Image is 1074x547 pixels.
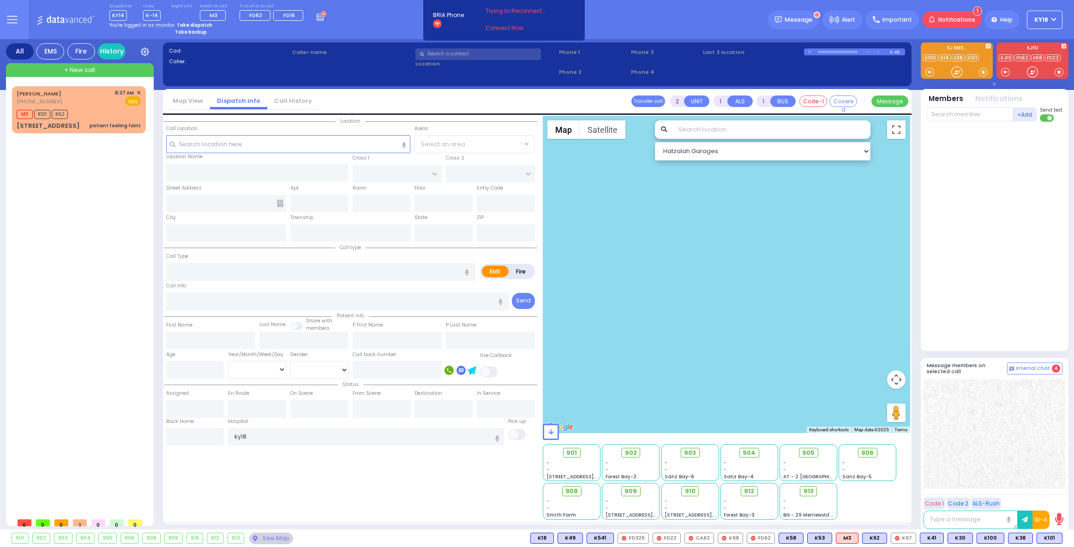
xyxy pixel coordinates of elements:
label: Call Info [166,282,186,290]
div: BLS [1008,533,1033,544]
label: City [166,214,176,221]
button: Code 2 [947,498,970,509]
label: Age [166,351,175,358]
span: Phone 4 [631,68,700,76]
div: 906 [121,533,138,543]
span: - [783,498,786,505]
span: 1 [73,519,87,526]
span: 906 [861,448,874,458]
div: 913 [228,533,244,543]
span: Notifications [938,16,975,24]
label: En Route [228,390,249,397]
span: members [306,325,330,332]
span: 0 [110,519,124,526]
label: Assigned [166,390,189,397]
span: - [606,505,608,511]
span: 0 [128,519,142,526]
label: Last 3 location [703,48,804,56]
a: [PERSON_NAME] [17,90,61,97]
div: [STREET_ADDRESS] [17,121,80,131]
img: red-radio-icon.svg [895,536,900,541]
label: Back Home [166,418,194,425]
span: - [546,466,549,473]
span: Message [785,15,812,24]
label: Caller name [292,48,412,56]
span: Phone 3 [631,48,700,56]
span: Select an area [421,140,465,149]
label: Apt [290,184,299,192]
span: M3 [17,110,33,119]
label: Cross 2 [446,155,464,162]
a: Dispatch info [210,96,267,105]
span: - [842,466,845,473]
div: K38 [1008,533,1033,544]
button: Map camera controls [887,370,906,389]
div: BLS [948,533,973,544]
div: BLS [587,533,614,544]
span: FD16 [283,12,295,19]
span: Send text [1040,107,1062,113]
div: Fire [67,43,95,59]
label: KJ EMS... [921,46,993,52]
span: 905 [802,448,815,458]
div: BLS [977,533,1004,544]
div: 912 [207,533,223,543]
span: 912 [744,487,754,496]
label: Gender [290,351,308,358]
div: FD22 [653,533,681,544]
span: K101 [34,110,50,119]
div: patient feeling faint [90,122,141,129]
div: 910 [187,533,203,543]
span: K62 [52,110,68,119]
input: Search location here [166,135,411,153]
label: Street Address [166,184,202,192]
span: Patient info [332,312,369,319]
a: Open this area in Google Maps (opens a new window) [545,421,576,433]
button: +Add [1013,107,1037,121]
span: FD62 [249,12,262,19]
span: KY18 [1034,16,1048,24]
img: red-radio-icon.svg [622,536,626,541]
div: BLS [779,533,804,544]
label: EMS [482,266,509,277]
a: K68 [1031,54,1044,61]
strong: Take backup [175,29,207,36]
div: K41 [920,533,944,544]
div: 901 [12,533,28,543]
div: BLS [807,533,832,544]
div: CAR2 [684,533,714,544]
div: 902 [33,533,50,543]
span: You're logged in as monitor. [109,22,175,29]
div: BLS [1037,533,1062,544]
span: K-14 [143,10,161,21]
span: 901 [566,448,577,458]
span: 0 [36,519,50,526]
label: Lines [143,4,161,9]
span: - [724,466,726,473]
a: K100 [923,54,938,61]
span: - [606,498,608,505]
button: Covered [829,95,857,107]
button: Show street map [547,120,580,139]
div: 903 [54,533,72,543]
span: KY14 [109,10,127,21]
label: Fire units on call [240,4,306,9]
div: K58 [779,533,804,544]
span: Sanz Bay-4 [724,473,754,480]
span: EMS [125,96,141,106]
div: K49 [558,533,583,544]
label: Use Callback [480,352,512,359]
strong: Take dispatch [177,22,212,29]
span: - [724,459,726,466]
label: Destination [414,390,442,397]
label: Night unit [171,4,192,9]
div: FD62 [747,533,775,544]
label: Hospital [228,418,248,425]
div: K67 [891,533,916,544]
img: red-radio-icon.svg [689,536,693,541]
label: Entry Code [477,184,503,192]
label: Medic on call [200,4,229,9]
div: K541 [587,533,614,544]
span: BRIA Phone [433,11,464,19]
img: Google [545,421,576,433]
